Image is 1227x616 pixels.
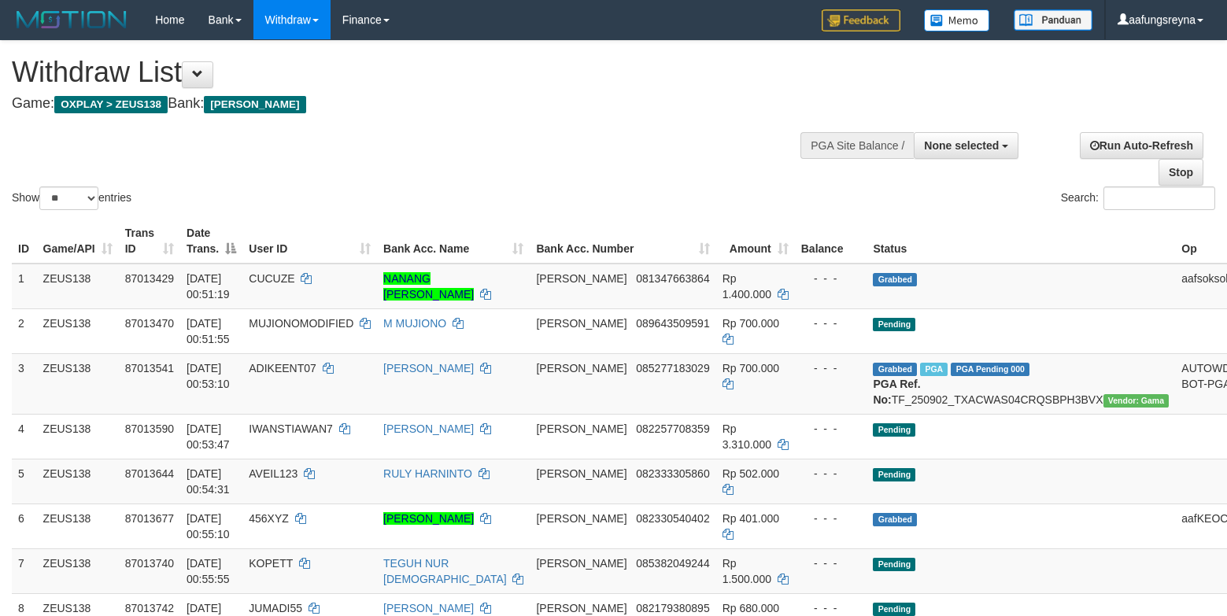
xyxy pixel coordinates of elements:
[187,272,230,301] span: [DATE] 00:51:19
[801,271,861,286] div: - - -
[795,219,867,264] th: Balance
[187,467,230,496] span: [DATE] 00:54:31
[54,96,168,113] span: OXPLAY > ZEUS138
[873,468,915,481] span: Pending
[12,57,802,88] h1: Withdraw List
[12,353,37,414] td: 3
[249,272,294,285] span: CUCUZE
[187,317,230,345] span: [DATE] 00:51:55
[187,362,230,390] span: [DATE] 00:53:10
[12,264,37,309] td: 1
[37,264,119,309] td: ZEUS138
[37,308,119,353] td: ZEUS138
[723,602,779,614] span: Rp 680.000
[125,602,174,614] span: 87013742
[924,139,999,152] span: None selected
[873,273,917,286] span: Grabbed
[801,315,861,331] div: - - -
[383,272,474,301] a: NANANG [PERSON_NAME]
[914,132,1018,159] button: None selected
[873,363,917,376] span: Grabbed
[377,219,530,264] th: Bank Acc. Name: activate to sort column ascending
[924,9,990,31] img: Button%20Memo.svg
[249,317,353,330] span: MUJIONOMODIFIED
[39,186,98,210] select: Showentries
[383,317,446,330] a: M MUJIONO
[536,512,626,525] span: [PERSON_NAME]
[636,557,709,570] span: Copy 085382049244 to clipboard
[536,317,626,330] span: [PERSON_NAME]
[1014,9,1092,31] img: panduan.png
[383,467,472,480] a: RULY HARNINTO
[249,422,333,435] span: IWANSTIAWAN7
[249,602,302,614] span: JUMADI55
[716,219,795,264] th: Amount: activate to sort column ascending
[723,557,771,585] span: Rp 1.500.000
[125,557,174,570] span: 87013740
[37,548,119,593] td: ZEUS138
[636,422,709,435] span: Copy 082257708359 to clipboard
[636,512,709,525] span: Copy 082330540402 to clipboard
[125,422,174,435] span: 87013590
[383,422,474,435] a: [PERSON_NAME]
[536,362,626,374] span: [PERSON_NAME]
[37,414,119,459] td: ZEUS138
[383,512,474,525] a: [PERSON_NAME]
[536,467,626,480] span: [PERSON_NAME]
[1103,186,1215,210] input: Search:
[242,219,377,264] th: User ID: activate to sort column ascending
[867,353,1175,414] td: TF_250902_TXACWAS04CRQSBPH3BVX
[536,422,626,435] span: [PERSON_NAME]
[530,219,715,264] th: Bank Acc. Number: activate to sort column ascending
[822,9,900,31] img: Feedback.jpg
[249,467,298,480] span: AVEIL123
[37,503,119,548] td: ZEUS138
[1061,186,1215,210] label: Search:
[873,513,917,526] span: Grabbed
[873,558,915,571] span: Pending
[636,272,709,285] span: Copy 081347663864 to clipboard
[1080,132,1203,159] a: Run Auto-Refresh
[12,459,37,503] td: 5
[920,363,948,376] span: Marked by aafkaynarin
[1103,394,1170,408] span: Vendor URL: https://trx31.1velocity.biz
[12,8,131,31] img: MOTION_logo.png
[187,512,230,540] span: [DATE] 00:55:10
[636,467,709,480] span: Copy 082333305860 to clipboard
[723,512,779,525] span: Rp 401.000
[12,414,37,459] td: 4
[636,362,709,374] span: Copy 085277183029 to clipboard
[125,272,174,285] span: 87013429
[12,186,131,210] label: Show entries
[801,511,861,526] div: - - -
[12,548,37,593] td: 7
[636,602,709,614] span: Copy 082179380895 to clipboard
[723,317,779,330] span: Rp 700.000
[800,132,914,159] div: PGA Site Balance /
[125,467,174,480] span: 87013644
[180,219,242,264] th: Date Trans.: activate to sort column descending
[536,602,626,614] span: [PERSON_NAME]
[249,557,293,570] span: KOPETT
[383,602,474,614] a: [PERSON_NAME]
[119,219,180,264] th: Trans ID: activate to sort column ascending
[12,503,37,548] td: 6
[12,96,802,112] h4: Game: Bank:
[873,318,915,331] span: Pending
[12,308,37,353] td: 2
[187,422,230,451] span: [DATE] 00:53:47
[951,363,1029,376] span: PGA Pending
[37,353,119,414] td: ZEUS138
[723,422,771,451] span: Rp 3.310.000
[249,512,289,525] span: 456XYZ
[383,557,507,585] a: TEGUH NUR [DEMOGRAPHIC_DATA]
[37,459,119,503] td: ZEUS138
[867,219,1175,264] th: Status
[125,317,174,330] span: 87013470
[125,362,174,374] span: 87013541
[636,317,709,330] span: Copy 089643509591 to clipboard
[801,600,861,616] div: - - -
[723,272,771,301] span: Rp 1.400.000
[801,466,861,481] div: - - -
[249,362,316,374] span: ADIKEENT07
